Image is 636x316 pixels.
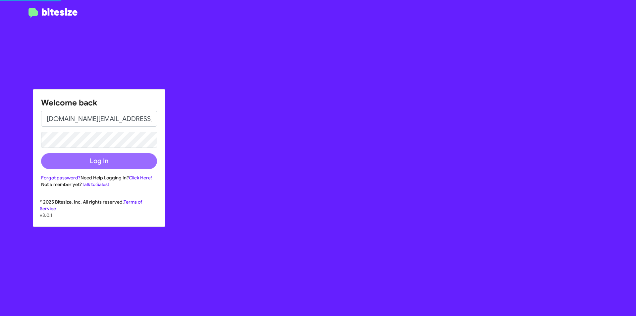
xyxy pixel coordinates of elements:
button: Log In [41,153,157,169]
a: Forgot password? [41,175,80,181]
div: Not a member yet? [41,181,157,188]
a: Click Here! [129,175,152,181]
h1: Welcome back [41,97,157,108]
div: Need Help Logging In? [41,174,157,181]
p: v3.0.1 [40,212,158,219]
div: © 2025 Bitesize, Inc. All rights reserved. [33,199,165,226]
input: Email address [41,111,157,127]
a: Talk to Sales! [82,181,109,187]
